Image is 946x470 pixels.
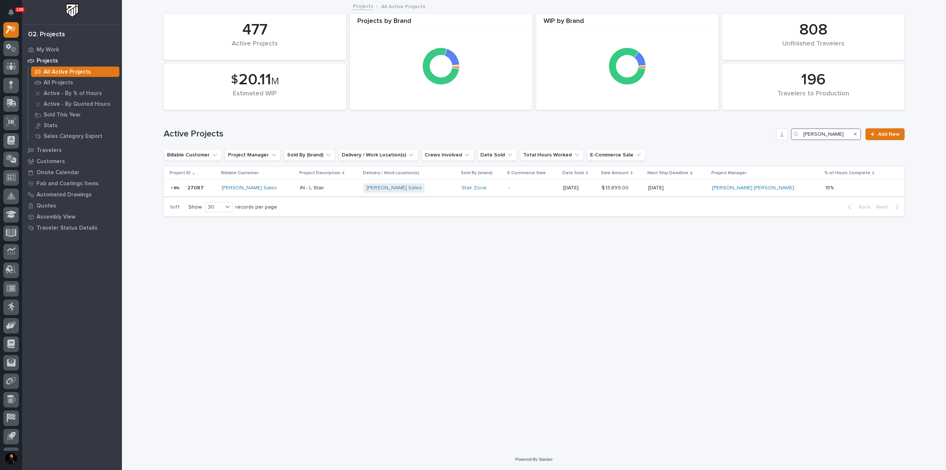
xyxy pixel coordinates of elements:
button: Notifications [3,4,19,20]
a: My Work [22,44,122,55]
span: $ [231,73,238,87]
p: All Active Projects [44,69,91,75]
p: Automated Drawings [37,192,92,198]
p: 1 of 1 [164,198,186,216]
div: 30 [205,203,223,211]
img: Workspace Logo [65,4,79,17]
p: All Projects [44,80,73,86]
button: Project Manager [225,149,281,161]
div: WIP by Brand [536,17,719,30]
p: Quotes [37,203,56,209]
tr: 2708727087 [PERSON_NAME] Sales IN - L Stair[PERSON_NAME] Sales Stair Zone -[DATE]$ 13,899.00$ 13,... [164,180,905,196]
button: Back [842,204,873,210]
div: Travelers to Production [735,90,892,105]
a: Quotes [22,200,122,211]
p: Show [188,204,202,210]
div: Notifications100 [9,9,19,21]
button: Crews Involved [421,149,474,161]
a: Onsite Calendar [22,167,122,178]
input: Search [791,128,861,140]
p: [DATE] [648,185,706,191]
a: Sales Category Export [28,131,122,141]
span: 20.11 [239,72,271,88]
p: records per page [235,204,277,210]
a: [PERSON_NAME] Sales [222,185,277,191]
p: Fab and Coatings Items [37,180,99,187]
div: 02. Projects [28,31,65,39]
a: Active - By Quoted Hours [28,99,122,109]
p: % of Hours Complete [824,169,870,177]
a: Stair Zone [462,185,487,191]
p: Sales Category Export [44,133,102,140]
button: E-Commerce Sale [587,149,646,161]
div: Active Projects [176,40,334,55]
div: Projects by Brand [350,17,532,30]
p: Date Sold [562,169,584,177]
a: Active - By % of Hours [28,88,122,98]
a: Add New [865,128,904,140]
a: [PERSON_NAME] [PERSON_NAME] [712,185,794,191]
p: IN - L Stair [300,185,358,191]
p: 27087 [187,183,205,191]
p: Assembly View [37,214,75,220]
a: Stats [28,120,122,131]
button: Next [873,204,905,210]
p: 18% [825,183,835,191]
p: My Work [37,47,59,53]
p: All Active Projects [381,2,425,10]
a: Projects [353,1,373,10]
p: Sold By (brand) [461,169,493,177]
div: 808 [735,21,892,39]
p: Delivery / Work Location(s) [363,169,419,177]
a: Assembly View [22,211,122,222]
p: Sale Amount [601,169,629,177]
p: 100 [16,7,24,12]
p: Project Description [299,169,340,177]
button: Sold By (brand) [284,149,336,161]
button: Date Sold [477,149,517,161]
a: Travelers [22,145,122,156]
span: Add New [878,132,900,137]
a: Projects [22,55,122,66]
div: Estimated WIP [176,90,334,105]
p: Next Ship Deadline [647,169,688,177]
button: Delivery / Work Location(s) [338,149,418,161]
p: - [508,185,557,191]
a: Customers [22,156,122,167]
a: All Active Projects [28,67,122,77]
p: Project ID [170,169,191,177]
span: M [271,77,279,86]
span: Back [854,204,870,210]
button: Total Hours Worked [520,149,584,161]
p: Traveler Status Details [37,225,98,231]
div: 477 [176,21,334,39]
p: Active - By Quoted Hours [44,101,110,108]
h1: Active Projects [164,129,773,139]
a: Sold This Year [28,109,122,120]
p: Stats [44,122,58,129]
a: All Projects [28,77,122,88]
button: users-avatar [3,451,19,466]
a: Traveler Status Details [22,222,122,233]
p: Project Manager [711,169,746,177]
a: Fab and Coatings Items [22,178,122,189]
p: Billable Customer [221,169,259,177]
div: Unfinished Travelers [735,40,892,55]
p: Sold This Year [44,112,81,118]
a: [PERSON_NAME] Sales [367,185,422,191]
p: $ 13,899.00 [602,183,630,191]
p: Projects [37,58,58,64]
p: [DATE] [563,185,596,191]
p: Onsite Calendar [37,169,79,176]
button: Billable Customer [164,149,222,161]
p: Customers [37,158,65,165]
p: Travelers [37,147,62,154]
a: Powered By Stacker [515,457,552,461]
p: E-Commerce Sale [507,169,546,177]
div: 196 [735,71,892,89]
p: Active - By % of Hours [44,90,102,97]
span: Next [876,204,892,210]
a: Automated Drawings [22,189,122,200]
